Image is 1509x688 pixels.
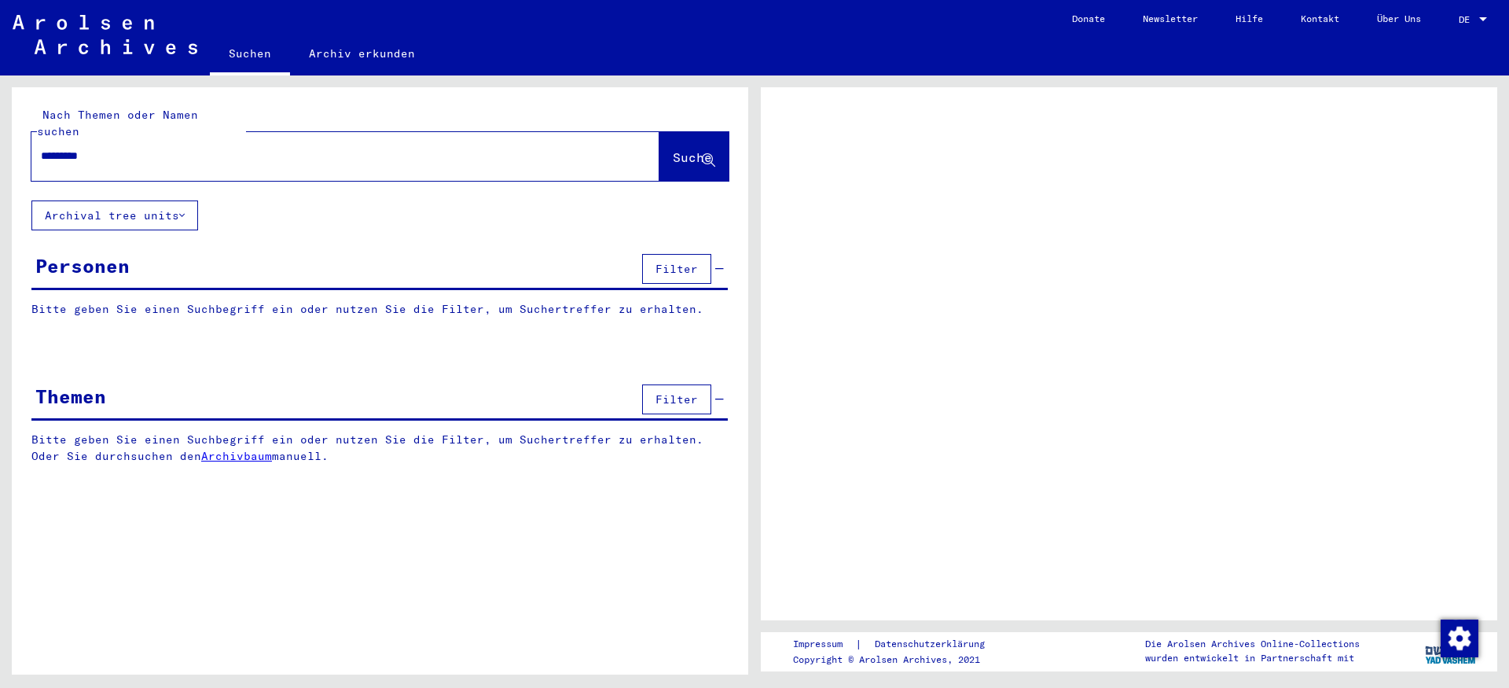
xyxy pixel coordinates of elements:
[1145,637,1360,651] p: Die Arolsen Archives Online-Collections
[290,35,434,72] a: Archiv erkunden
[659,132,729,181] button: Suche
[1145,651,1360,665] p: wurden entwickelt in Partnerschaft mit
[210,35,290,75] a: Suchen
[793,653,1004,667] p: Copyright © Arolsen Archives, 2021
[642,254,711,284] button: Filter
[862,636,1004,653] a: Datenschutzerklärung
[31,432,729,465] p: Bitte geben Sie einen Suchbegriff ein oder nutzen Sie die Filter, um Suchertreffer zu erhalten. O...
[37,108,198,138] mat-label: Nach Themen oder Namen suchen
[793,636,1004,653] div: |
[35,382,106,410] div: Themen
[35,252,130,280] div: Personen
[1441,620,1478,657] img: Zustimmung ändern
[31,301,728,318] p: Bitte geben Sie einen Suchbegriff ein oder nutzen Sie die Filter, um Suchertreffer zu erhalten.
[1459,14,1476,25] span: DE
[31,201,198,230] button: Archival tree units
[793,636,855,653] a: Impressum
[1422,631,1481,671] img: yv_logo.png
[655,262,698,276] span: Filter
[673,149,712,165] span: Suche
[201,449,272,463] a: Archivbaum
[642,384,711,414] button: Filter
[13,15,197,54] img: Arolsen_neg.svg
[655,392,698,407] span: Filter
